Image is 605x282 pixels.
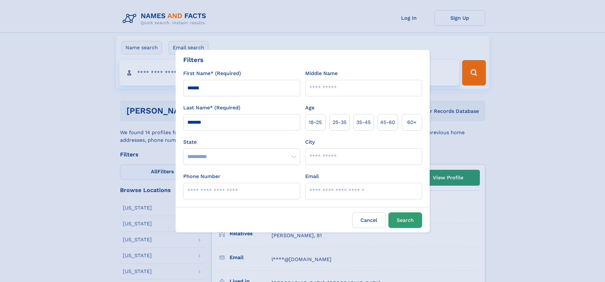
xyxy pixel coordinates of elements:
label: Phone Number [183,173,220,180]
span: 60+ [407,119,417,126]
label: First Name* (Required) [183,70,241,77]
div: Filters [183,55,204,65]
label: Middle Name [305,70,338,77]
label: Last Name* (Required) [183,104,240,112]
label: Cancel [352,212,386,228]
span: 18‑25 [309,119,322,126]
label: State [183,138,300,146]
label: Age [305,104,314,112]
label: Email [305,173,319,180]
span: 35‑45 [356,119,371,126]
span: 25‑35 [333,119,346,126]
button: Search [388,212,422,228]
span: 45‑60 [380,119,395,126]
label: City [305,138,315,146]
